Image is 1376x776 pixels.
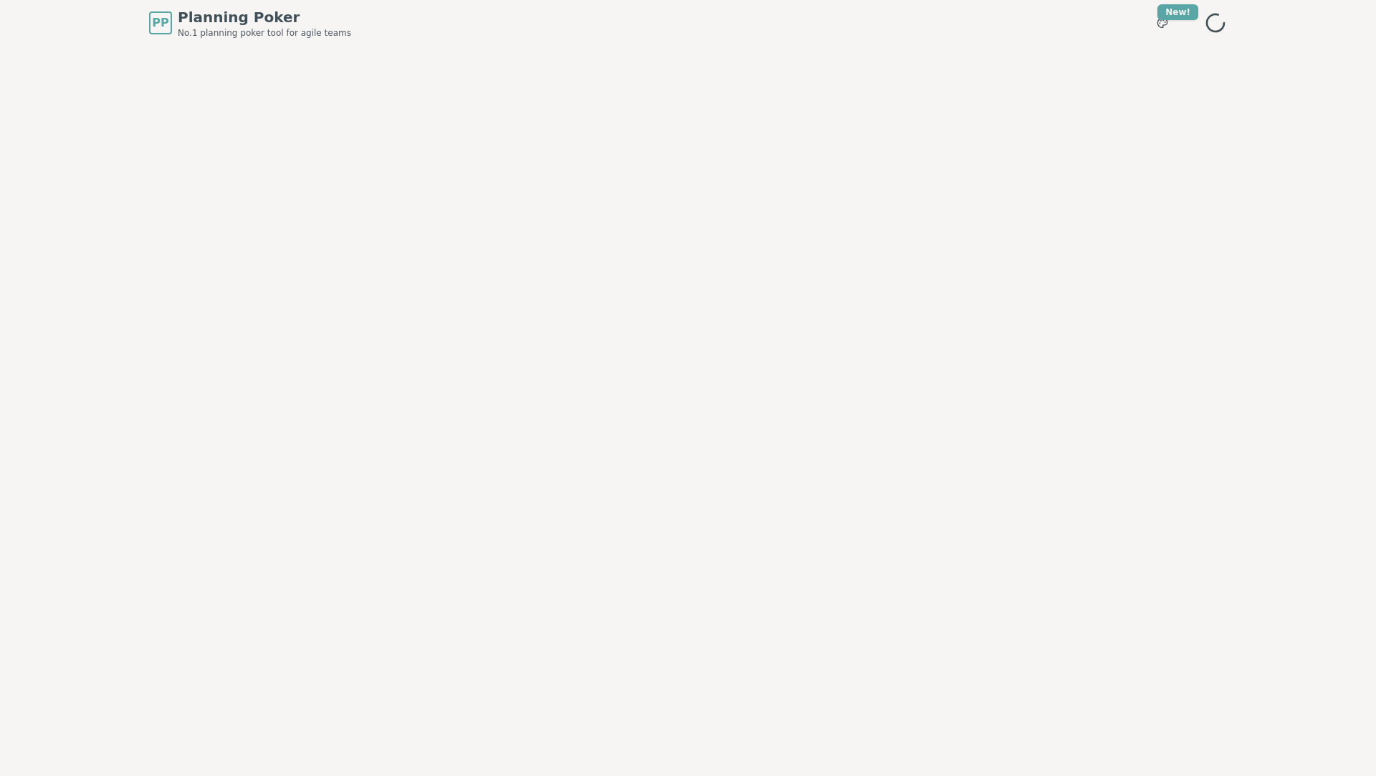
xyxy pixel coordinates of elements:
a: PPPlanning PokerNo.1 planning poker tool for agile teams [149,7,351,39]
span: PP [152,14,168,32]
span: No.1 planning poker tool for agile teams [178,27,351,39]
span: Planning Poker [178,7,351,27]
div: New! [1157,4,1198,20]
button: New! [1150,10,1175,36]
